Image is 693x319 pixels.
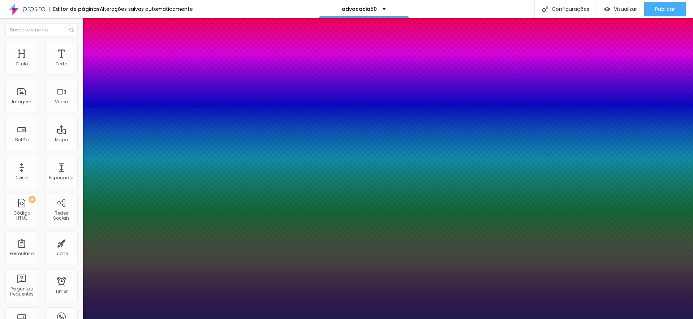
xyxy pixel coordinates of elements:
[644,2,686,16] button: Publicar
[7,286,36,297] div: Perguntas frequentes
[7,211,36,221] div: Código HTML
[604,6,610,12] img: view-1.svg
[55,99,68,104] div: Vídeo
[55,251,68,256] div: Ícone
[69,28,74,32] img: Icone
[12,99,31,104] div: Imagem
[47,211,76,221] div: Redes Sociais
[49,175,74,180] div: Espaçador
[655,6,675,12] span: Publicar
[5,23,78,36] input: Buscar elemento
[542,6,548,12] img: Icone
[342,7,377,12] p: advocacia50
[100,7,193,12] div: Alterações salvas automaticamente
[597,2,644,16] button: Visualizar
[49,7,100,12] div: Editor de páginas
[55,289,68,294] div: Timer
[16,61,28,66] div: Título
[14,175,29,180] div: Divisor
[614,6,637,12] span: Visualizar
[55,137,68,142] div: Mapa
[56,61,67,66] div: Texto
[15,137,29,142] div: Botão
[10,251,34,256] div: Formulário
